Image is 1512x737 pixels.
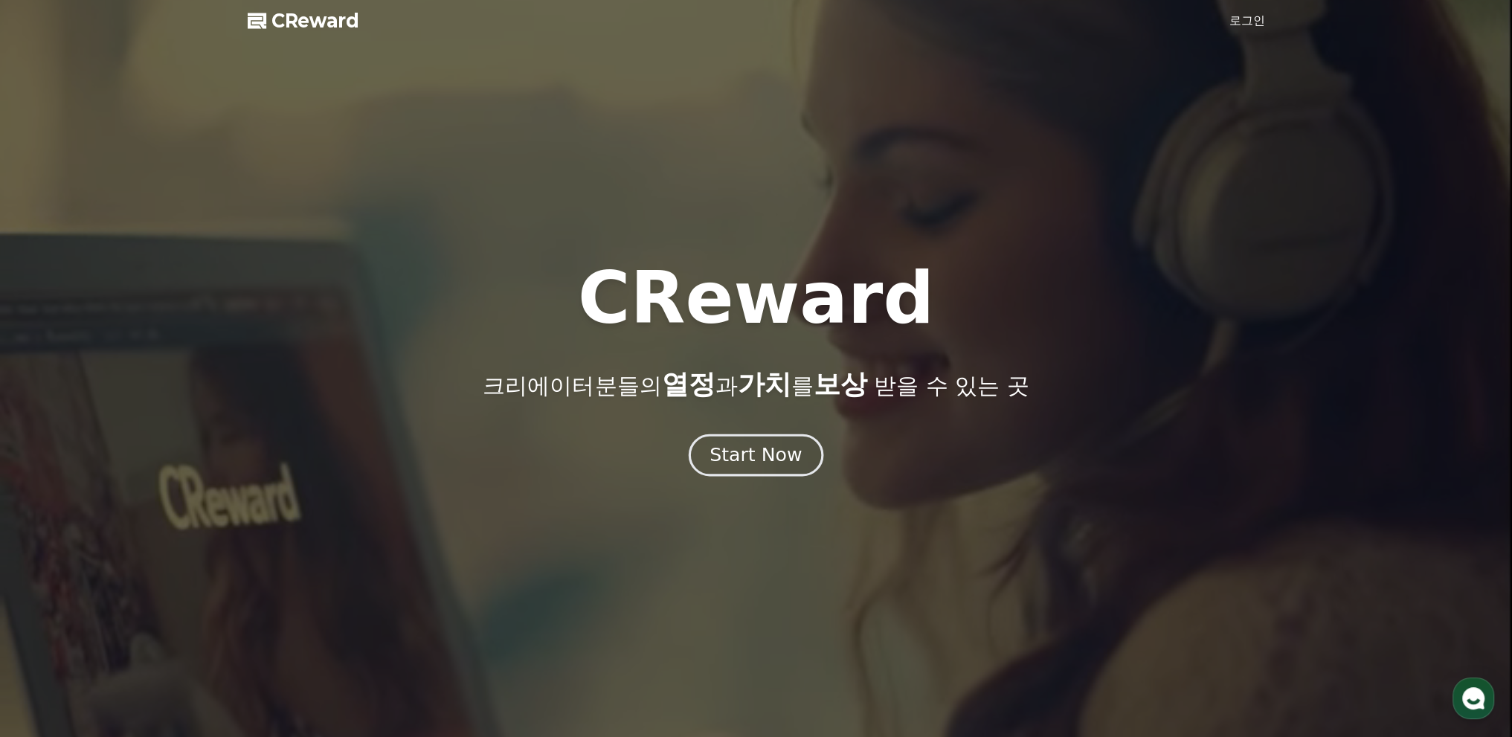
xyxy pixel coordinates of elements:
span: 홈 [47,494,56,506]
p: 크리에이터분들의 과 를 받을 수 있는 곳 [483,370,1029,399]
span: 보상 [813,369,866,399]
a: 대화 [98,472,192,509]
a: 설정 [192,472,286,509]
span: 대화 [136,495,154,506]
div: Start Now [710,442,802,468]
span: 설정 [230,494,248,506]
span: CReward [271,9,359,33]
span: 열정 [661,369,715,399]
button: Start Now [689,434,823,476]
h1: CReward [578,263,934,334]
a: 홈 [4,472,98,509]
a: Start Now [692,450,820,464]
a: 로그인 [1229,12,1265,30]
a: CReward [248,9,359,33]
span: 가치 [737,369,791,399]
